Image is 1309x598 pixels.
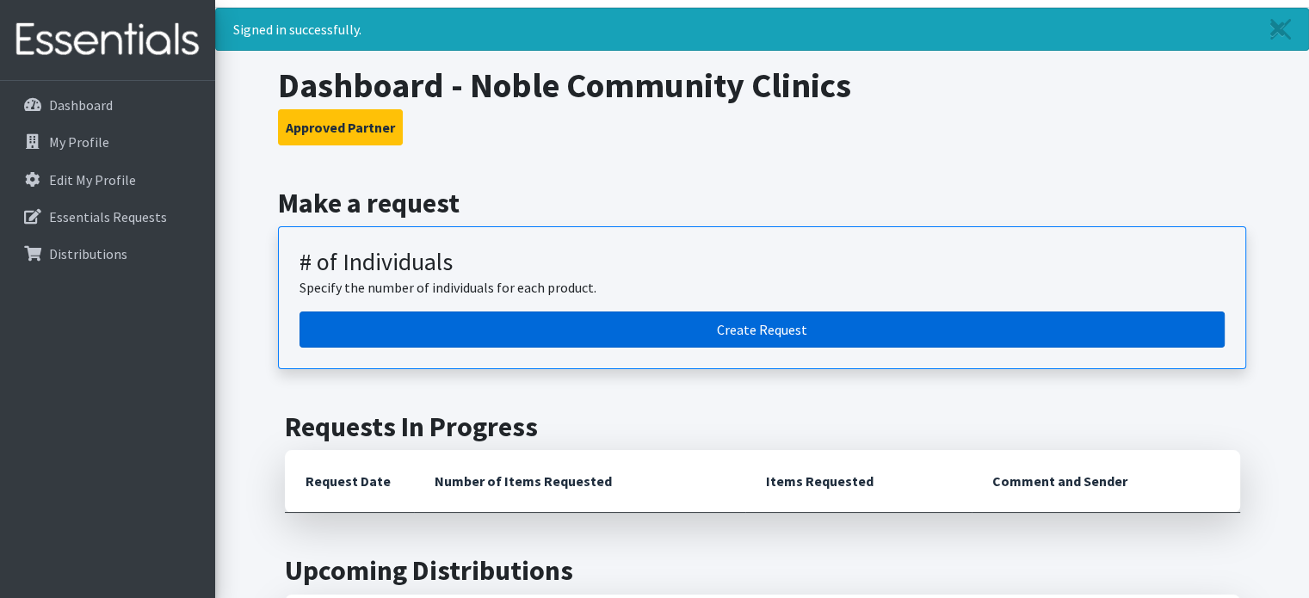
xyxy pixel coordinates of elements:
img: HumanEssentials [7,11,208,69]
p: My Profile [49,133,109,151]
p: Distributions [49,245,127,262]
h2: Requests In Progress [285,410,1240,443]
h1: Dashboard - Noble Community Clinics [278,65,1246,106]
button: Approved Partner [278,109,403,145]
h2: Upcoming Distributions [285,554,1240,587]
th: Comment and Sender [972,450,1239,513]
a: Create a request by number of individuals [299,311,1225,348]
th: Number of Items Requested [414,450,746,513]
a: Edit My Profile [7,163,208,197]
h3: # of Individuals [299,248,1225,277]
a: My Profile [7,125,208,159]
p: Essentials Requests [49,208,167,225]
a: Essentials Requests [7,200,208,234]
a: Distributions [7,237,208,271]
div: Signed in successfully. [215,8,1309,51]
p: Specify the number of individuals for each product. [299,277,1225,298]
h2: Make a request [278,187,1246,219]
th: Request Date [285,450,414,513]
p: Edit My Profile [49,171,136,188]
p: Dashboard [49,96,113,114]
a: Dashboard [7,88,208,122]
a: Close [1253,9,1308,50]
th: Items Requested [745,450,972,513]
